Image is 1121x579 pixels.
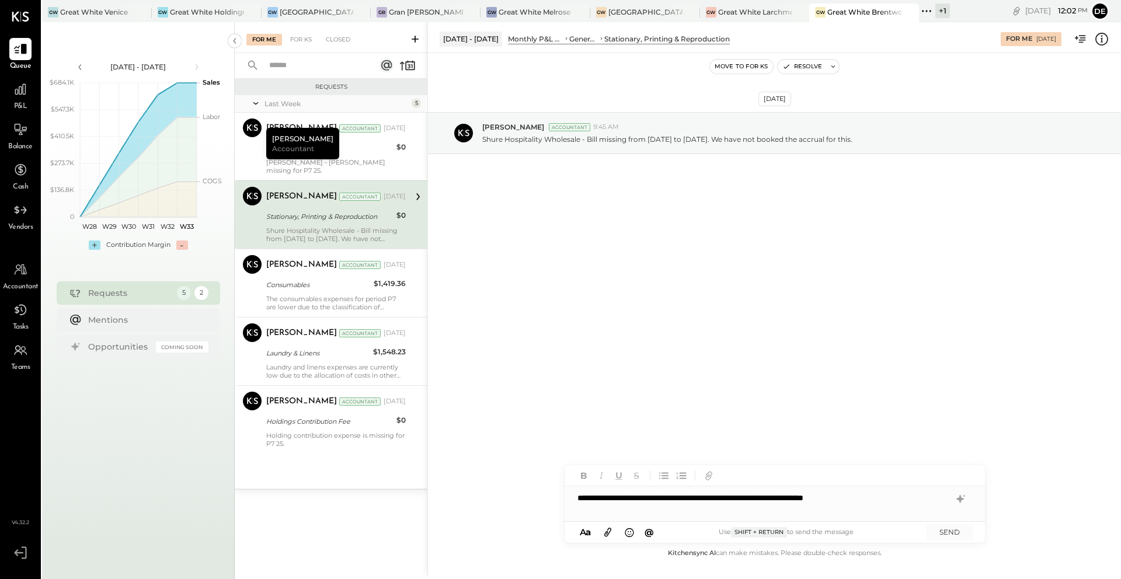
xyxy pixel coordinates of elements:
[440,32,502,46] div: [DATE] - [DATE]
[569,34,598,44] div: General & Administrative Expenses
[180,222,194,231] text: W33
[706,7,716,18] div: GW
[170,7,244,17] div: Great White Holdings
[710,60,773,74] button: Move to for ks
[194,286,208,300] div: 2
[1036,35,1056,43] div: [DATE]
[339,397,381,406] div: Accountant
[266,431,406,448] div: Holding contribution expense is missing for P7 25.
[11,362,30,373] span: Teams
[1,199,40,233] a: Vendors
[203,177,222,185] text: COGS
[266,279,370,291] div: Consumables
[156,341,208,353] div: Coming Soon
[604,34,730,44] div: Stationary, Printing & Reproduction
[674,468,689,483] button: Ordered List
[718,7,792,17] div: Great White Larchmont
[1,299,40,333] a: Tasks
[82,222,97,231] text: W28
[377,7,387,18] div: GB
[106,240,170,250] div: Contribution Margin
[1,339,40,373] a: Teams
[3,282,39,292] span: Accountant
[384,397,406,406] div: [DATE]
[121,222,135,231] text: W30
[50,159,74,167] text: $273.7K
[339,329,381,337] div: Accountant
[384,192,406,201] div: [DATE]
[8,222,33,233] span: Vendors
[266,191,337,203] div: [PERSON_NAME]
[241,83,422,91] div: Requests
[641,525,657,539] button: @
[203,113,220,121] text: Labor
[177,286,191,300] div: 5
[549,123,590,131] div: Accountant
[1006,34,1032,44] div: For Me
[935,4,950,18] div: + 1
[267,7,278,18] div: GW
[611,468,626,483] button: Underline
[778,60,827,74] button: Resolve
[731,527,787,538] span: Shift + Return
[89,240,100,250] div: +
[576,526,595,539] button: Aa
[266,396,337,407] div: [PERSON_NAME]
[629,468,644,483] button: Strikethrough
[339,124,381,132] div: Accountant
[389,7,463,17] div: Gran [PERSON_NAME]
[70,212,74,221] text: 0
[645,526,654,538] span: @
[88,314,203,326] div: Mentions
[1,78,40,112] a: P&L
[266,363,406,379] div: Laundry and linens expenses are currently low due to the allocation of costs in other GL in Perio...
[1,118,40,152] a: Balance
[266,327,337,339] div: [PERSON_NAME]
[486,7,497,18] div: GW
[482,134,852,144] p: Shure Hospitality Wholesale - Bill missing from [DATE] to [DATE]. We have not booked the accrual ...
[13,182,28,193] span: Cash
[88,287,171,299] div: Requests
[50,186,74,194] text: $136.8K
[1091,2,1109,20] button: De
[266,416,393,427] div: Holdings Contribution Fee
[266,347,370,359] div: Laundry & Linens
[8,142,33,152] span: Balance
[203,78,220,86] text: Sales
[1025,5,1088,16] div: [DATE]
[373,346,406,358] div: $1,548.23
[482,122,544,132] span: [PERSON_NAME]
[412,99,421,108] div: 5
[13,322,29,333] span: Tasks
[266,211,393,222] div: Stationary, Printing & Reproduction
[161,222,175,231] text: W32
[827,7,901,17] div: Great White Brentwood
[14,102,27,112] span: P&L
[594,468,609,483] button: Italic
[1,159,40,193] a: Cash
[266,295,406,311] div: The consumables expenses for period P7 are lower due to the classification of invoices.
[266,259,337,271] div: [PERSON_NAME]
[50,78,74,86] text: $684.1K
[89,62,188,72] div: [DATE] - [DATE]
[656,468,671,483] button: Unordered List
[593,123,619,132] span: 9:45 AM
[320,34,356,46] div: Closed
[596,7,607,18] div: GW
[264,99,409,109] div: Last Week
[1,259,40,292] a: Accountant
[339,261,381,269] div: Accountant
[758,92,791,106] div: [DATE]
[339,193,381,201] div: Accountant
[1011,5,1022,17] div: copy link
[10,61,32,72] span: Queue
[266,128,339,159] div: [PERSON_NAME]
[102,222,116,231] text: W29
[266,123,337,134] div: [PERSON_NAME]
[280,7,354,17] div: [GEOGRAPHIC_DATA]
[158,7,168,18] div: GW
[384,329,406,338] div: [DATE]
[246,34,282,46] div: For Me
[927,524,973,540] button: SEND
[576,468,591,483] button: Bold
